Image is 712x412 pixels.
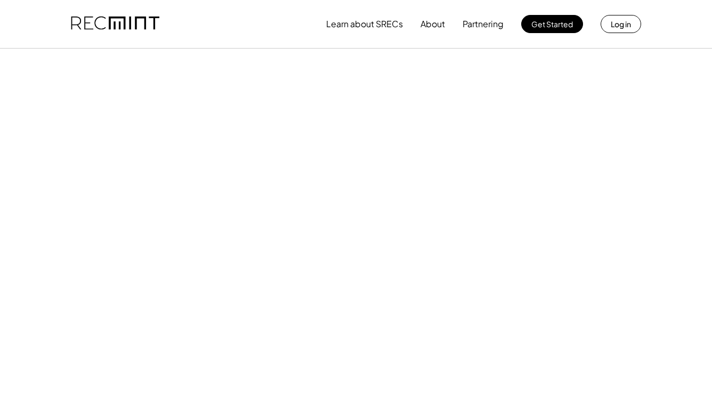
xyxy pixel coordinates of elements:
button: Log in [601,15,641,33]
button: Get Started [521,15,583,33]
img: recmint-logotype%403x.png [71,6,159,42]
button: Learn about SRECs [326,13,403,35]
button: Partnering [463,13,504,35]
button: About [420,13,445,35]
